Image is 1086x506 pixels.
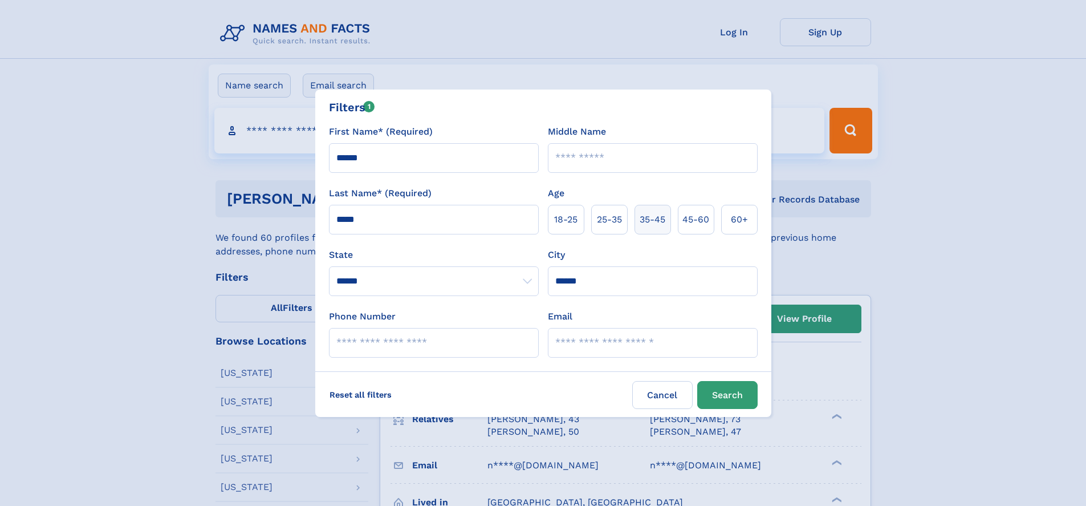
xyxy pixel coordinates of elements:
[329,310,396,323] label: Phone Number
[329,99,375,116] div: Filters
[548,248,565,262] label: City
[554,213,577,226] span: 18‑25
[548,125,606,139] label: Middle Name
[329,125,433,139] label: First Name* (Required)
[548,310,572,323] label: Email
[329,187,432,200] label: Last Name* (Required)
[322,381,399,408] label: Reset all filters
[329,248,539,262] label: State
[640,213,665,226] span: 35‑45
[632,381,693,409] label: Cancel
[682,213,709,226] span: 45‑60
[597,213,622,226] span: 25‑35
[731,213,748,226] span: 60+
[548,187,564,200] label: Age
[697,381,758,409] button: Search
